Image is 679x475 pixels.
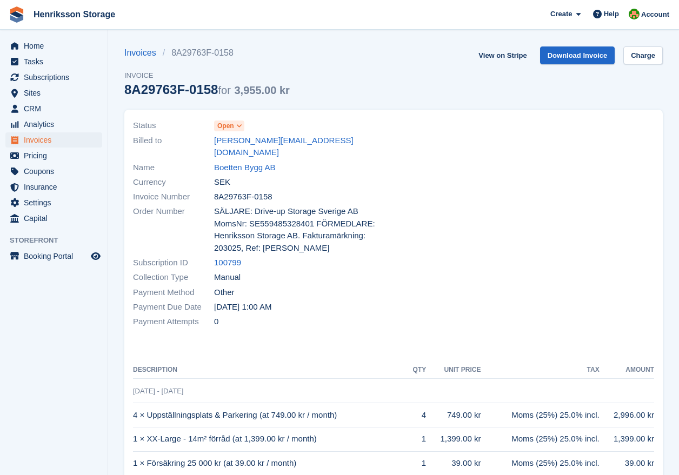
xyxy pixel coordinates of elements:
[24,70,89,85] span: Subscriptions
[5,54,102,69] a: menu
[133,191,214,203] span: Invoice Number
[24,101,89,116] span: CRM
[9,6,25,23] img: stora-icon-8386f47178a22dfd0bd8f6a31ec36ba5ce8667c1dd55bd0f319d3a0aa187defe.svg
[133,286,214,299] span: Payment Method
[426,403,481,427] td: 749.00 kr
[604,9,619,19] span: Help
[481,409,599,422] div: Moms (25%) 25.0% incl.
[24,117,89,132] span: Analytics
[24,195,89,210] span: Settings
[133,135,214,159] span: Billed to
[623,46,663,64] a: Charge
[5,249,102,264] a: menu
[24,132,89,148] span: Invoices
[124,82,290,97] div: 8A29763F-0158
[5,179,102,195] a: menu
[133,362,408,379] th: Description
[124,46,163,59] a: Invoices
[133,205,214,254] span: Order Number
[5,70,102,85] a: menu
[214,162,275,174] a: Boetten Bygg AB
[133,403,408,427] td: 4 × Uppställningsplats & Parkering (at 749.00 kr / month)
[24,85,89,101] span: Sites
[217,121,234,131] span: Open
[600,427,654,451] td: 1,399.00 kr
[641,9,669,20] span: Account
[540,46,615,64] a: Download Invoice
[29,5,119,23] a: Henriksson Storage
[474,46,531,64] a: View on Stripe
[5,132,102,148] a: menu
[218,84,230,96] span: for
[124,70,290,81] span: Invoice
[629,9,640,19] img: Mikael Holmström
[426,427,481,451] td: 1,399.00 kr
[408,362,426,379] th: QTY
[133,257,214,269] span: Subscription ID
[10,235,108,246] span: Storefront
[24,211,89,226] span: Capital
[214,316,218,328] span: 0
[5,195,102,210] a: menu
[5,85,102,101] a: menu
[214,176,230,189] span: SEK
[24,179,89,195] span: Insurance
[234,84,289,96] span: 3,955.00 kr
[24,148,89,163] span: Pricing
[133,301,214,313] span: Payment Due Date
[214,191,272,203] span: 8A29763F-0158
[5,148,102,163] a: menu
[133,427,408,451] td: 1 × XX-Large - 14m² förråd (at 1,399.00 kr / month)
[5,164,102,179] a: menu
[24,164,89,179] span: Coupons
[214,119,244,132] a: Open
[24,249,89,264] span: Booking Portal
[133,119,214,132] span: Status
[214,301,271,313] time: 2025-09-11 23:00:00 UTC
[133,271,214,284] span: Collection Type
[5,117,102,132] a: menu
[133,316,214,328] span: Payment Attempts
[5,211,102,226] a: menu
[133,176,214,189] span: Currency
[133,387,183,395] span: [DATE] - [DATE]
[550,9,572,19] span: Create
[600,403,654,427] td: 2,996.00 kr
[481,457,599,470] div: Moms (25%) 25.0% incl.
[214,135,387,159] a: [PERSON_NAME][EMAIL_ADDRESS][DOMAIN_NAME]
[24,38,89,53] span: Home
[600,362,654,379] th: Amount
[89,250,102,263] a: Preview store
[214,257,241,269] a: 100799
[214,271,241,284] span: Manual
[426,362,481,379] th: Unit Price
[24,54,89,69] span: Tasks
[408,427,426,451] td: 1
[133,162,214,174] span: Name
[214,205,387,254] span: SÄLJARE: Drive-up Storage Sverige AB MomsNr: SE559485328401 FÖRMEDLARE: Henriksson Storage AB. Fa...
[408,403,426,427] td: 4
[214,286,235,299] span: Other
[481,362,599,379] th: Tax
[5,101,102,116] a: menu
[5,38,102,53] a: menu
[124,46,290,59] nav: breadcrumbs
[481,433,599,445] div: Moms (25%) 25.0% incl.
